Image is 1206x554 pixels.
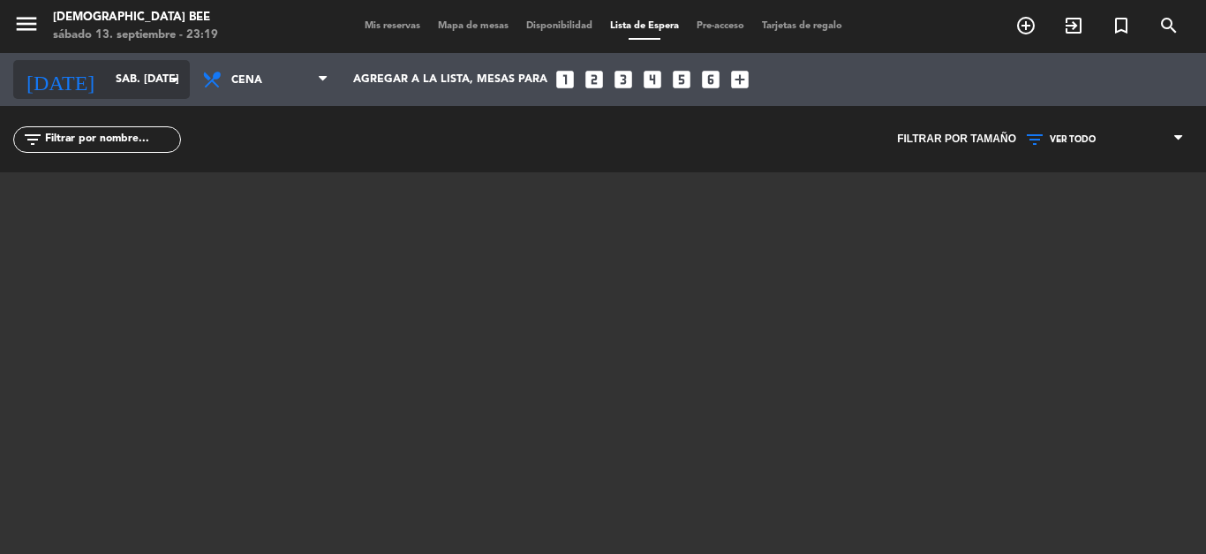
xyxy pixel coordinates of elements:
[231,64,315,97] span: Cena
[53,9,218,27] div: [DEMOGRAPHIC_DATA] Bee
[897,131,1016,148] span: Filtrar por tamaño
[13,11,40,43] button: menu
[753,21,851,31] span: Tarjetas de regalo
[429,21,517,31] span: Mapa de mesas
[1158,15,1180,36] i: search
[164,69,185,90] i: arrow_drop_down
[22,129,43,150] i: filter_list
[1050,134,1096,145] span: VER TODO
[13,60,107,99] i: [DATE]
[728,68,751,91] i: add_box
[554,68,577,91] i: looks_one
[13,11,40,37] i: menu
[43,130,180,149] input: Filtrar por nombre...
[688,21,753,31] span: Pre-acceso
[641,68,664,91] i: looks_4
[53,27,218,44] div: sábado 13. septiembre - 23:19
[517,21,601,31] span: Disponibilidad
[583,68,606,91] i: looks_two
[699,68,722,91] i: looks_6
[353,73,547,86] span: Agregar a la lista, mesas para
[1015,15,1036,36] i: add_circle_outline
[356,21,429,31] span: Mis reservas
[612,68,635,91] i: looks_3
[601,21,688,31] span: Lista de Espera
[1063,15,1084,36] i: exit_to_app
[670,68,693,91] i: looks_5
[1111,15,1132,36] i: turned_in_not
